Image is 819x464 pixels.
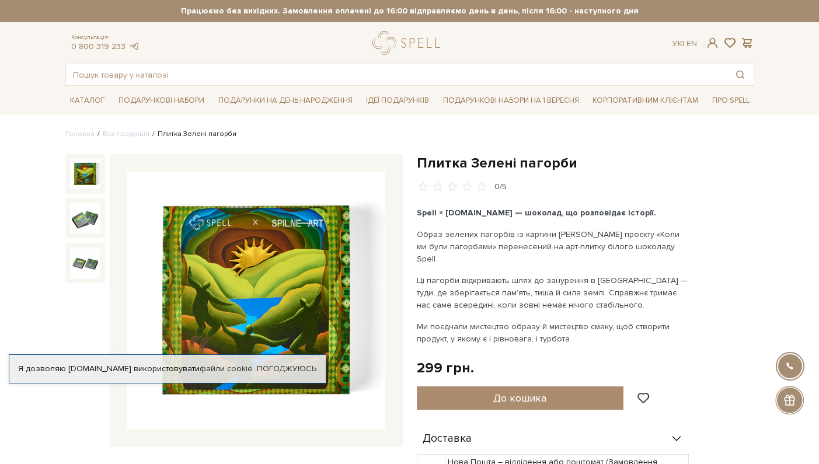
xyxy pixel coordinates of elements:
a: Вся продукція [103,130,149,138]
strong: Працюємо без вихідних. Замовлення оплачені до 16:00 відправляємо день в день, після 16:00 - насту... [65,6,754,16]
img: Плитка Зелені пагорби [70,159,100,189]
p: Образ зелених пагорбів із картини [PERSON_NAME] проєкту «Коли ми були пагорбами» перенесений на а... [417,228,691,265]
p: Ми поєднали мистецтво образу й мистецтво смаку, щоб створити продукт, у якому є і рівновага, і ту... [417,320,691,345]
a: logo [372,31,445,55]
span: Доставка [423,434,472,444]
a: En [686,39,697,48]
button: Пошук товару у каталозі [727,64,754,85]
a: файли cookie [200,364,253,374]
a: Корпоративним клієнтам [588,90,703,110]
a: Подарунки на День народження [214,92,357,110]
a: 0 800 319 233 [71,41,126,51]
li: Плитка Зелені пагорби [149,129,236,139]
a: Подарункові набори на 1 Вересня [438,90,584,110]
a: Ідеї подарунків [361,92,434,110]
div: 299 грн. [417,359,474,377]
button: До кошика [417,386,624,410]
a: Про Spell [708,92,754,110]
span: До кошика [493,392,546,404]
span: | [682,39,684,48]
div: Я дозволяю [DOMAIN_NAME] використовувати [9,364,326,374]
img: Плитка Зелені пагорби [127,172,385,430]
a: Головна [65,130,95,138]
a: Каталог [65,92,110,110]
div: 0/5 [494,182,507,193]
a: Подарункові набори [114,92,209,110]
img: Плитка Зелені пагорби [70,203,100,233]
input: Пошук товару у каталозі [66,64,727,85]
div: Ук [672,39,697,49]
h1: Плитка Зелені пагорби [417,154,754,172]
img: Плитка Зелені пагорби [70,247,100,278]
a: telegram [128,41,140,51]
b: Spell × [DOMAIN_NAME] — шоколад, що розповідає історії. [417,208,656,218]
span: Консультація: [71,34,140,41]
a: Погоджуюсь [257,364,316,374]
p: Ці пагорби відкривають шлях до занурення в [GEOGRAPHIC_DATA] — туди, де зберігається пам’ять, тиш... [417,274,691,311]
